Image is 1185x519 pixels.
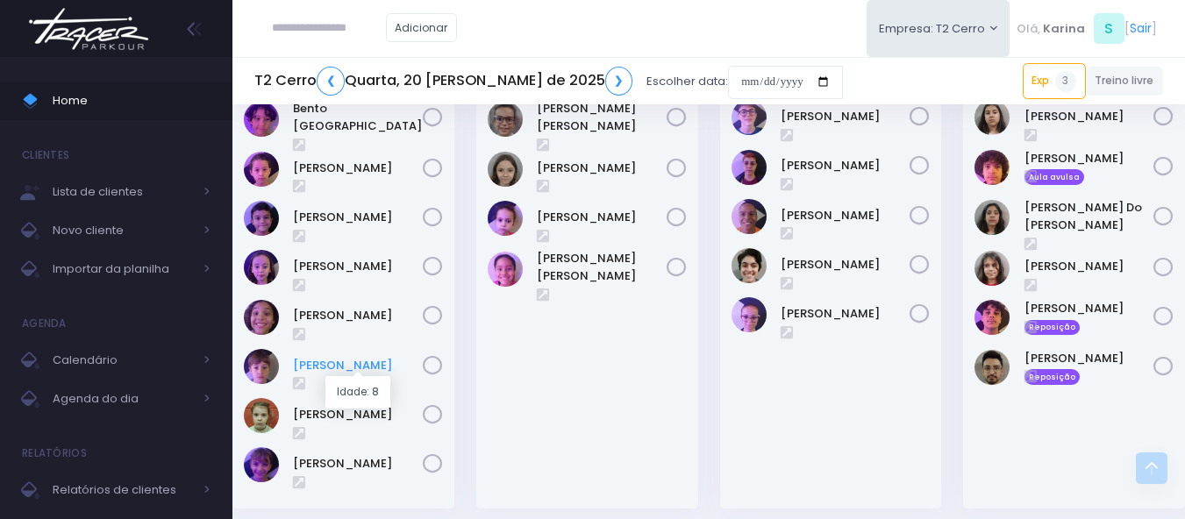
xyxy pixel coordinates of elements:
h5: T2 Cerro Quarta, 20 [PERSON_NAME] de 2025 [254,67,632,96]
a: ❮ [317,67,345,96]
img: Lívia Lamarca [732,248,767,283]
img: Miguel do Val Pacheco [974,200,1010,235]
img: Lucas Palomino [974,150,1010,185]
h4: Clientes [22,138,69,173]
span: Agenda do dia [53,387,193,410]
img: Rafael Zanzanelli Levada [974,251,1010,286]
a: [PERSON_NAME] [293,357,423,374]
img: Tom Vannucchi Vazquez [244,447,279,482]
a: [PERSON_NAME] [537,160,667,177]
img: Gael Guerrero [244,201,279,236]
a: [PERSON_NAME] [PERSON_NAME] [537,250,667,284]
img: Marina Garcia Ferreira [244,398,279,433]
a: ❯ [605,67,633,96]
a: Sair [1130,19,1152,38]
span: Home [53,89,211,112]
img: João Miguel Mourão Mariano [244,300,279,335]
div: [ ] [1010,9,1163,48]
a: [PERSON_NAME] [1024,150,1154,167]
img: Vanessa da Silva Chaves [732,297,767,332]
img: Joao Gabriel Di Pace Abreu [732,100,767,135]
a: Exp3 [1023,63,1086,98]
h4: Relatórios [22,436,87,471]
a: [PERSON_NAME] [781,207,910,224]
a: Treino livre [1086,67,1164,96]
a: [PERSON_NAME] [1024,258,1154,275]
span: Reposição [1024,369,1081,385]
a: Adicionar [386,13,458,42]
img: Natalia Sportello [488,152,523,187]
span: Relatórios de clientes [53,479,193,501]
img: Bento Brasil Torres [244,102,279,137]
img: Sophia Victoria da Silva Reis [488,252,523,287]
img: Ravi Sankarankutty [974,350,1010,385]
img: Nicole Laurentino [488,201,523,236]
img: MARIA LUIZA SILVA DE OLIVEIRA [488,102,523,137]
span: Karina [1043,20,1085,38]
a: [PERSON_NAME] [293,455,423,473]
a: [PERSON_NAME] [PERSON_NAME] [537,100,667,134]
a: [PERSON_NAME] [1024,108,1154,125]
img: Kleber Barbosa dos Santos Reis [732,199,767,234]
span: Importar da planilha [53,258,193,281]
div: Idade: 8 [325,376,390,409]
h4: Agenda [22,306,67,341]
span: Olá, [1017,20,1040,38]
a: [PERSON_NAME] [293,406,423,423]
a: [PERSON_NAME] [537,209,667,226]
img: Betina Sierra Silami [244,152,279,187]
span: 3 [1055,71,1076,92]
img: Rafael de Freitas Cestari [974,300,1010,335]
span: Aula avulsa [1024,169,1085,185]
a: [PERSON_NAME] [293,258,423,275]
span: S [1094,13,1124,44]
a: [PERSON_NAME] [781,157,910,174]
a: [PERSON_NAME] [1024,300,1154,317]
div: Escolher data: [254,61,843,102]
span: Lista de clientes [53,181,193,203]
a: [PERSON_NAME] [781,108,910,125]
a: [PERSON_NAME] [781,305,910,323]
img: Lia Zanzanelli Levada [974,100,1010,135]
a: [PERSON_NAME] Do [PERSON_NAME] [1024,199,1154,233]
span: Calendário [53,349,193,372]
a: Bento [GEOGRAPHIC_DATA] [293,100,423,134]
a: [PERSON_NAME] [1024,350,1154,367]
a: [PERSON_NAME] [293,307,423,324]
span: Reposição [1024,320,1081,336]
a: [PERSON_NAME] [293,209,423,226]
a: [PERSON_NAME] [293,160,423,177]
span: Novo cliente [53,219,193,242]
img: Luca Cerutti Tufano [244,349,279,384]
a: [PERSON_NAME] [781,256,910,274]
img: Joana Sierra Silami [244,250,279,285]
img: Juliana Santana Rodrigues [732,150,767,185]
